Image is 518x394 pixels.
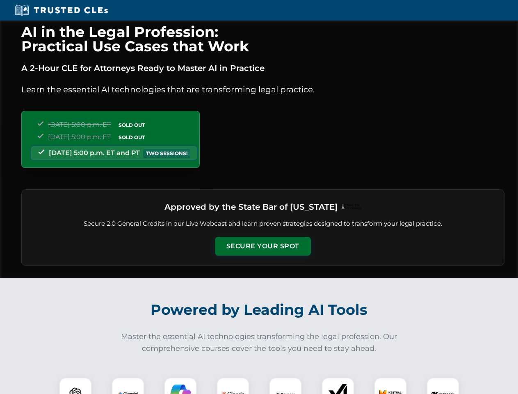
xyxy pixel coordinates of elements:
[32,295,486,324] h2: Powered by Leading AI Tools
[116,331,403,355] p: Master the essential AI technologies transforming the legal profession. Our comprehensive courses...
[12,4,110,16] img: Trusted CLEs
[21,25,504,53] h1: AI in the Legal Profession: Practical Use Cases that Work
[21,83,504,96] p: Learn the essential AI technologies that are transforming legal practice.
[32,219,494,229] p: Secure 2.0 General Credits in our Live Webcast and learn proven strategies designed to transform ...
[116,121,148,129] span: SOLD OUT
[21,62,504,75] p: A 2-Hour CLE for Attorneys Ready to Master AI in Practice
[215,237,311,256] button: Secure Your Spot
[48,133,111,141] span: [DATE] 5:00 p.m. ET
[48,121,111,128] span: [DATE] 5:00 p.m. ET
[341,204,361,210] img: Logo
[116,133,148,142] span: SOLD OUT
[164,199,338,214] h3: Approved by the State Bar of [US_STATE]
